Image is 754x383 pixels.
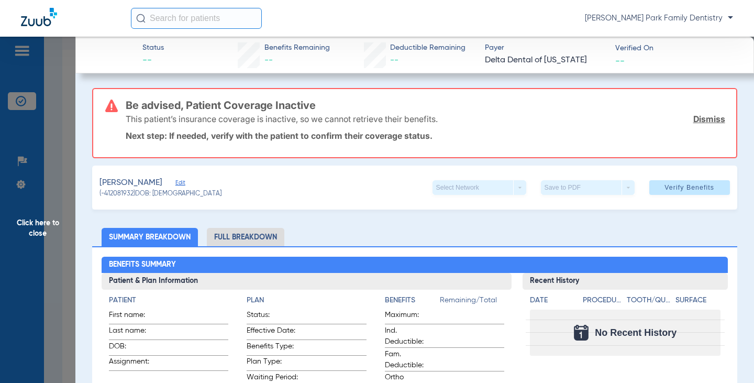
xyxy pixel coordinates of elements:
[530,295,574,310] app-breakdown-title: Date
[102,257,728,273] h2: Benefits Summary
[142,54,164,67] span: --
[583,295,623,306] h4: Procedure
[530,295,574,306] h4: Date
[385,349,436,371] span: Fam. Deductible:
[675,295,720,310] app-breakdown-title: Surface
[390,56,398,64] span: --
[102,228,198,246] li: Summary Breakdown
[385,295,440,306] h4: Benefits
[109,356,160,370] span: Assignment:
[109,310,160,324] span: First name:
[574,325,589,341] img: Calendar
[131,8,262,29] input: Search for patients
[595,327,677,338] span: No Recent History
[649,180,730,195] button: Verify Benefits
[109,341,160,355] span: DOB:
[175,179,185,189] span: Edit
[207,228,284,246] li: Full Breakdown
[142,42,164,53] span: Status
[247,310,298,324] span: Status:
[102,273,512,290] h3: Patient & Plan Information
[615,43,737,54] span: Verified On
[627,295,672,306] h4: Tooth/Quad
[390,42,465,53] span: Deductible Remaining
[583,295,623,310] app-breakdown-title: Procedure
[440,295,504,310] span: Remaining/Total
[264,42,330,53] span: Benefits Remaining
[627,295,672,310] app-breakdown-title: Tooth/Quad
[126,100,725,111] h3: Be advised, Patient Coverage Inactive
[99,177,162,190] span: [PERSON_NAME]
[247,341,298,355] span: Benefits Type:
[109,325,160,340] span: Last name:
[385,325,436,347] span: Ind. Deductible:
[664,183,714,192] span: Verify Benefits
[247,356,298,370] span: Plan Type:
[485,54,606,67] span: Delta Dental of [US_STATE]
[247,295,366,306] h4: Plan
[99,190,221,199] span: (-412081932) DOB: [DEMOGRAPHIC_DATA]
[126,114,438,124] p: This patient’s insurance coverage is inactive, so we cannot retrieve their benefits.
[675,295,720,306] h4: Surface
[385,310,436,324] span: Maximum:
[523,273,728,290] h3: Recent History
[693,114,725,124] a: Dismiss
[264,56,273,64] span: --
[21,8,57,26] img: Zuub Logo
[105,100,118,112] img: error-icon
[136,14,146,23] img: Search Icon
[109,295,228,306] h4: Patient
[615,55,625,66] span: --
[247,325,298,340] span: Effective Date:
[126,130,725,141] p: Next step: If needed, verify with the patient to confirm their coverage status.
[585,13,733,24] span: [PERSON_NAME] Park Family Dentistry
[385,295,440,310] app-breakdown-title: Benefits
[485,42,606,53] span: Payer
